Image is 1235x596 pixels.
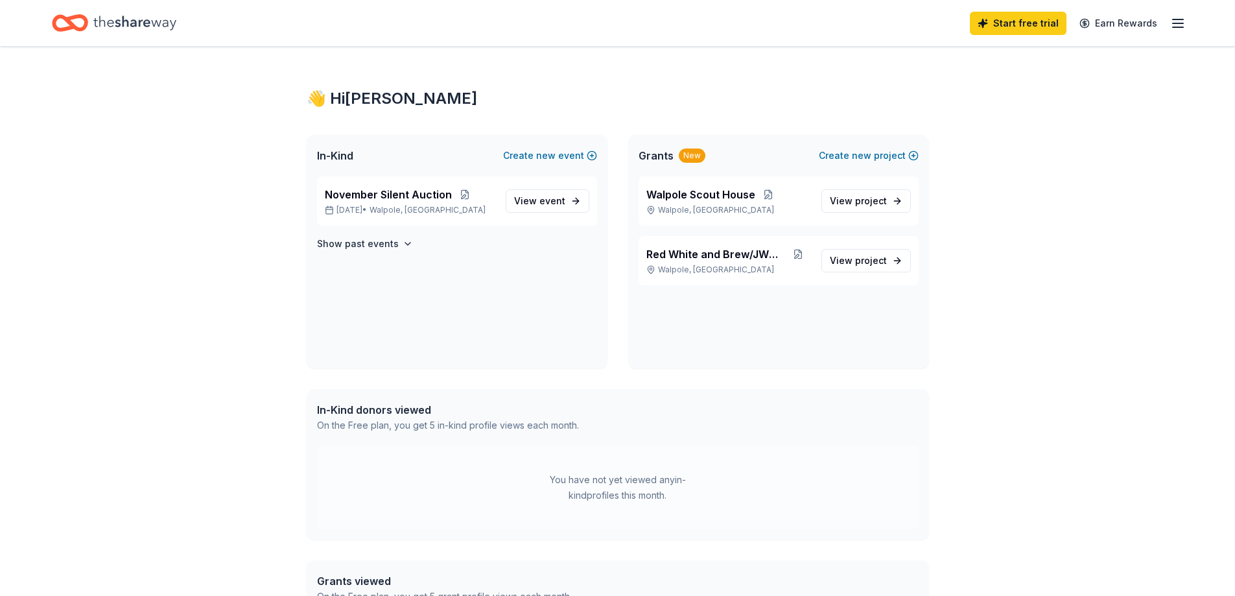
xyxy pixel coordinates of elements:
[536,148,556,163] span: new
[317,236,413,252] button: Show past events
[855,195,887,206] span: project
[821,249,911,272] a: View project
[1072,12,1165,35] a: Earn Rewards
[514,193,565,209] span: View
[317,148,353,163] span: In-Kind
[821,189,911,213] a: View project
[307,88,929,109] div: 👋 Hi [PERSON_NAME]
[325,205,495,215] p: [DATE] •
[317,418,579,433] div: On the Free plan, you get 5 in-kind profile views each month.
[639,148,674,163] span: Grants
[970,12,1066,35] a: Start free trial
[679,149,705,163] div: New
[855,255,887,266] span: project
[646,246,785,262] span: Red White and Brew/JWCW
[830,253,887,268] span: View
[325,187,452,202] span: November Silent Auction
[317,236,399,252] h4: Show past events
[646,265,811,275] p: Walpole, [GEOGRAPHIC_DATA]
[852,148,871,163] span: new
[317,573,572,589] div: Grants viewed
[370,205,486,215] span: Walpole, [GEOGRAPHIC_DATA]
[506,189,589,213] a: View event
[503,148,597,163] button: Createnewevent
[537,472,699,503] div: You have not yet viewed any in-kind profiles this month.
[539,195,565,206] span: event
[317,402,579,418] div: In-Kind donors viewed
[52,8,176,38] a: Home
[819,148,919,163] button: Createnewproject
[830,193,887,209] span: View
[646,187,755,202] span: Walpole Scout House
[646,205,811,215] p: Walpole, [GEOGRAPHIC_DATA]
